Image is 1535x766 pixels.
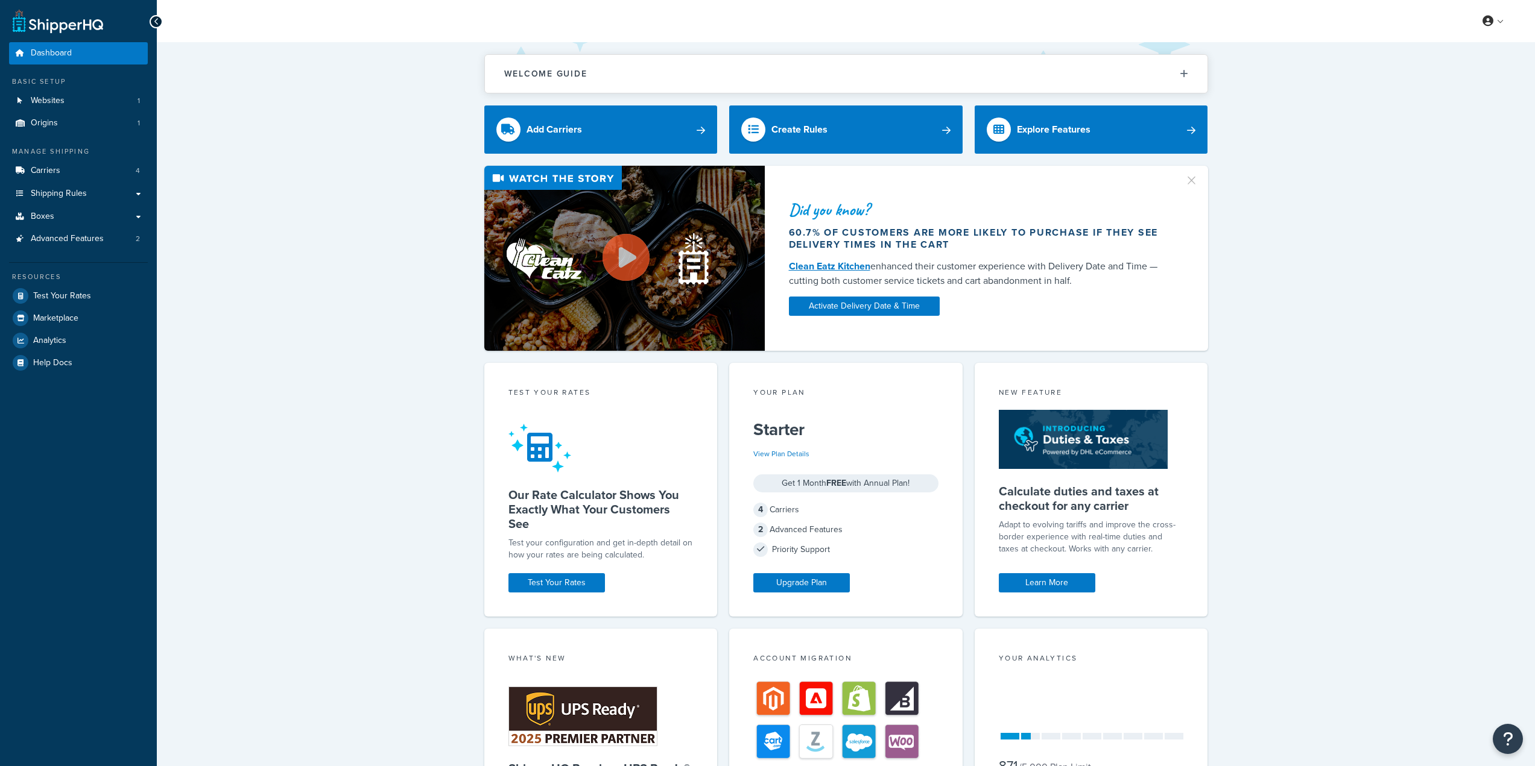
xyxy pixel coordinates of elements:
[789,259,870,273] a: Clean Eatz Kitchen
[9,112,148,134] a: Origins1
[753,503,768,517] span: 4
[508,537,694,561] div: Test your configuration and get in-depth detail on how your rates are being calculated.
[31,96,65,106] span: Websites
[753,523,768,537] span: 2
[9,160,148,182] li: Carriers
[753,521,938,538] div: Advanced Features
[9,285,148,307] a: Test Your Rates
[504,69,587,78] h2: Welcome Guide
[1493,724,1523,754] button: Open Resource Center
[138,96,140,106] span: 1
[136,166,140,176] span: 4
[999,484,1184,513] h5: Calculate duties and taxes at checkout for any carrier
[138,118,140,128] span: 1
[826,477,846,489] strong: FREE
[999,653,1184,667] div: Your Analytics
[136,234,140,244] span: 2
[9,307,148,329] a: Marketplace
[33,336,66,346] span: Analytics
[31,48,72,58] span: Dashboard
[31,189,87,199] span: Shipping Rules
[789,227,1170,251] div: 60.7% of customers are more likely to purchase if they see delivery times in the cart
[33,358,72,368] span: Help Docs
[527,121,582,138] div: Add Carriers
[9,146,148,157] div: Manage Shipping
[508,387,694,401] div: Test your rates
[484,105,718,154] a: Add Carriers
[9,112,148,134] li: Origins
[9,330,148,351] a: Analytics
[9,183,148,205] a: Shipping Rules
[9,352,148,374] a: Help Docs
[789,259,1170,288] div: enhanced their customer experience with Delivery Date and Time — cutting both customer service ti...
[975,105,1208,154] a: Explore Features
[508,653,694,667] div: What's New
[999,519,1184,555] p: Adapt to evolving tariffs and improve the cross-border experience with real-time duties and taxes...
[31,234,104,244] span: Advanced Features
[9,206,148,228] a: Boxes
[753,420,938,439] h5: Starter
[484,166,765,351] img: Video thumbnail
[753,387,938,401] div: Your Plan
[31,212,54,222] span: Boxes
[999,387,1184,401] div: New Feature
[1017,121,1090,138] div: Explore Features
[33,291,91,301] span: Test Your Rates
[789,201,1170,218] div: Did you know?
[753,541,938,558] div: Priority Support
[789,297,940,316] a: Activate Delivery Date & Time
[753,448,809,459] a: View Plan Details
[753,573,850,592] a: Upgrade Plan
[729,105,963,154] a: Create Rules
[9,90,148,112] li: Websites
[9,228,148,250] a: Advanced Features2
[753,501,938,518] div: Carriers
[9,42,148,64] a: Dashboard
[9,160,148,182] a: Carriers4
[508,573,605,592] a: Test Your Rates
[9,90,148,112] a: Websites1
[753,474,938,492] div: Get 1 Month with Annual Plan!
[33,313,78,324] span: Marketplace
[31,166,60,176] span: Carriers
[485,55,1207,93] button: Welcome Guide
[753,653,938,667] div: Account Migration
[999,573,1095,592] a: Learn More
[771,121,828,138] div: Create Rules
[9,228,148,250] li: Advanced Features
[31,118,58,128] span: Origins
[9,272,148,282] div: Resources
[508,488,694,531] h5: Our Rate Calculator Shows You Exactly What Your Customers See
[9,77,148,87] div: Basic Setup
